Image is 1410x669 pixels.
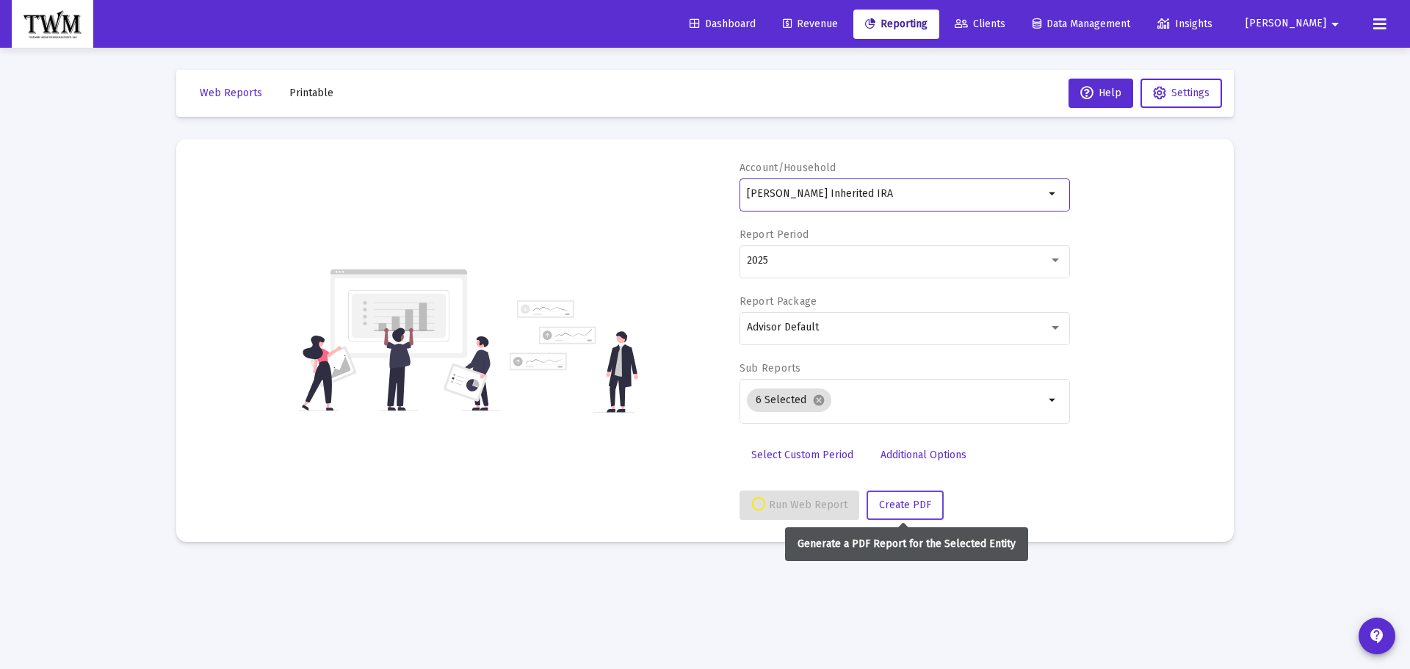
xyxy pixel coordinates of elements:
span: Dashboard [690,18,756,30]
span: Settings [1171,87,1210,99]
mat-chip-list: Selection [747,386,1044,415]
span: Select Custom Period [751,449,853,461]
span: Clients [955,18,1005,30]
span: Insights [1157,18,1212,30]
a: Clients [943,10,1017,39]
label: Report Period [740,228,809,241]
input: Search or select an account or household [747,188,1044,200]
span: 2025 [747,254,768,267]
button: Create PDF [867,491,944,520]
img: Dashboard [23,10,82,39]
span: Additional Options [881,449,966,461]
a: Reporting [853,10,939,39]
a: Revenue [771,10,850,39]
span: Web Reports [200,87,262,99]
button: Web Reports [188,79,274,108]
button: Help [1069,79,1133,108]
label: Sub Reports [740,362,801,375]
img: reporting-alt [510,300,638,413]
span: Help [1080,87,1121,99]
img: reporting [299,267,501,413]
button: Settings [1140,79,1222,108]
a: Insights [1146,10,1224,39]
mat-icon: arrow_drop_down [1044,185,1062,203]
mat-chip: 6 Selected [747,388,831,412]
label: Account/Household [740,162,836,174]
span: Advisor Default [747,321,819,333]
mat-icon: arrow_drop_down [1326,10,1344,39]
a: Dashboard [678,10,767,39]
mat-icon: arrow_drop_down [1044,391,1062,409]
span: Create PDF [879,499,931,511]
button: Run Web Report [740,491,859,520]
mat-icon: contact_support [1368,627,1386,645]
span: Reporting [865,18,928,30]
button: Printable [278,79,345,108]
button: [PERSON_NAME] [1228,9,1362,38]
a: Data Management [1021,10,1142,39]
label: Report Package [740,295,817,308]
mat-icon: cancel [812,394,825,407]
span: [PERSON_NAME] [1245,18,1326,30]
span: Printable [289,87,333,99]
span: Revenue [783,18,838,30]
span: Data Management [1033,18,1130,30]
span: Run Web Report [751,499,847,511]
